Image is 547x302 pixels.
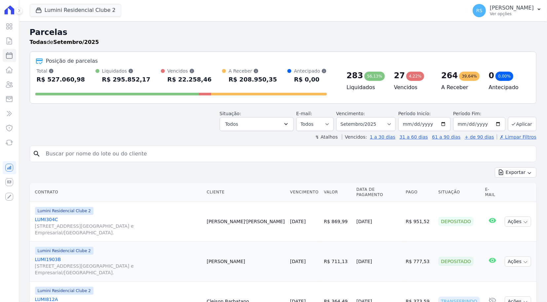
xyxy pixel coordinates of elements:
[505,217,531,227] button: Ações
[53,39,99,45] strong: Setembro/2025
[315,134,338,140] label: ↯ Atalhos
[220,117,294,131] button: Todos
[46,57,98,65] div: Posição de parcelas
[346,84,383,91] h4: Liquidados
[30,38,99,46] p: de
[204,202,287,242] td: [PERSON_NAME]'[PERSON_NAME]
[394,70,405,81] div: 27
[403,183,436,202] th: Pago
[35,223,201,236] span: [STREET_ADDRESS][GEOGRAPHIC_DATA] e Empresarial/[GEOGRAPHIC_DATA].
[204,183,287,202] th: Cliente
[354,202,403,242] td: [DATE]
[290,259,306,264] a: [DATE]
[436,183,483,202] th: Situação
[490,11,534,17] p: Ver opções
[398,111,431,116] label: Período Inicío:
[508,117,536,131] button: Aplicar
[35,216,201,236] a: LUMI304C[STREET_ADDRESS][GEOGRAPHIC_DATA] e Empresarial/[GEOGRAPHIC_DATA].
[225,120,238,128] span: Todos
[483,183,502,202] th: E-mail
[294,68,327,74] div: Antecipado
[467,1,547,20] button: RS [PERSON_NAME] Ver opções
[441,84,478,91] h4: A Receber
[204,242,287,282] td: [PERSON_NAME]
[102,74,151,85] div: R$ 295.852,17
[37,74,85,85] div: R$ 527.060,98
[336,111,365,116] label: Vencimento:
[30,4,121,17] button: Lumini Residencial Clube 2
[403,202,436,242] td: R$ 951,52
[342,134,367,140] label: Vencidos:
[35,247,93,255] span: Lumini Residencial Clube 2
[346,70,363,81] div: 283
[495,72,513,81] div: 0,00%
[399,134,428,140] a: 31 a 60 dias
[476,8,483,13] span: RS
[354,183,403,202] th: Data de Pagamento
[167,74,212,85] div: R$ 22.258,46
[432,134,460,140] a: 61 a 90 dias
[35,256,201,276] a: LUMI1903B[STREET_ADDRESS][GEOGRAPHIC_DATA] e Empresarial/[GEOGRAPHIC_DATA].
[35,287,93,295] span: Lumini Residencial Clube 2
[167,68,212,74] div: Vencidos
[370,134,395,140] a: 1 a 30 dias
[505,256,531,267] button: Ações
[220,111,241,116] label: Situação:
[489,84,526,91] h4: Antecipado
[406,72,424,81] div: 4,22%
[394,84,431,91] h4: Vencidos
[364,72,385,81] div: 56,13%
[497,134,536,140] a: ✗ Limpar Filtros
[296,111,312,116] label: E-mail:
[453,110,505,117] label: Período Fim:
[30,39,47,45] strong: Todas
[459,72,480,81] div: 39,64%
[490,5,534,11] p: [PERSON_NAME]
[229,68,277,74] div: A Receber
[489,70,494,81] div: 0
[30,183,204,202] th: Contrato
[438,257,474,266] div: Depositado
[465,134,494,140] a: + de 90 dias
[37,68,85,74] div: Total
[495,167,536,178] button: Exportar
[321,202,354,242] td: R$ 869,99
[441,70,458,81] div: 264
[294,74,327,85] div: R$ 0,00
[438,217,474,226] div: Depositado
[42,147,533,160] input: Buscar por nome do lote ou do cliente
[35,207,93,215] span: Lumini Residencial Clube 2
[403,242,436,282] td: R$ 777,53
[354,242,403,282] td: [DATE]
[287,183,321,202] th: Vencimento
[33,150,41,158] i: search
[321,183,354,202] th: Valor
[321,242,354,282] td: R$ 711,13
[290,219,306,224] a: [DATE]
[229,74,277,85] div: R$ 208.950,35
[102,68,151,74] div: Liquidados
[35,263,201,276] span: [STREET_ADDRESS][GEOGRAPHIC_DATA] e Empresarial/[GEOGRAPHIC_DATA].
[30,26,536,38] h2: Parcelas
